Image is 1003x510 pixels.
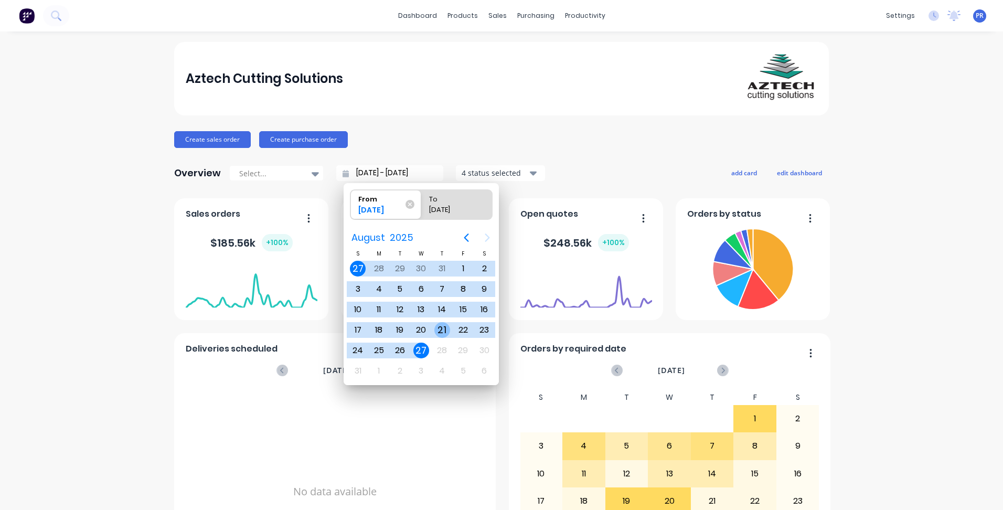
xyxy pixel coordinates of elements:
div: Thursday, August 21, 2025 [434,322,450,338]
div: sales [483,8,512,24]
button: add card [724,166,764,179]
div: purchasing [512,8,560,24]
div: Tuesday, July 29, 2025 [392,261,408,277]
div: 9 [777,433,819,459]
div: 2 [777,406,819,432]
button: August2025 [345,228,420,247]
div: Saturday, August 30, 2025 [476,343,492,358]
div: Saturday, September 6, 2025 [476,363,492,379]
div: Saturday, August 2, 2025 [476,261,492,277]
div: Aztech Cutting Solutions [186,68,343,89]
button: Previous page [456,227,477,248]
div: 1 [734,406,776,432]
div: Thursday, August 7, 2025 [434,281,450,297]
div: $ 185.56k [210,234,293,251]
div: F [453,249,474,258]
div: Wednesday, September 3, 2025 [413,363,429,379]
div: S [520,390,563,405]
div: Thursday, August 28, 2025 [434,343,450,358]
div: Monday, August 4, 2025 [371,281,387,297]
div: [DATE] [425,205,478,219]
div: Saturday, August 16, 2025 [476,302,492,317]
div: W [411,249,432,258]
div: T [605,390,648,405]
div: F [733,390,776,405]
div: 4 [563,433,605,459]
span: August [349,228,387,247]
div: T [389,249,410,258]
div: 3 [520,433,562,459]
div: Sunday, July 27, 2025 [350,261,366,277]
div: Monday, September 1, 2025 [371,363,387,379]
div: productivity [560,8,611,24]
span: Sales orders [186,208,240,220]
button: 4 status selected [456,165,545,181]
div: T [432,249,453,258]
div: Friday, August 22, 2025 [455,322,471,338]
div: S [776,390,819,405]
div: Sunday, August 24, 2025 [350,343,366,358]
div: Monday, August 11, 2025 [371,302,387,317]
div: Sunday, August 31, 2025 [350,363,366,379]
div: 6 [648,433,690,459]
div: Friday, August 15, 2025 [455,302,471,317]
div: Saturday, August 23, 2025 [476,322,492,338]
span: Open quotes [520,208,578,220]
div: + 100 % [262,234,293,251]
button: Next page [477,227,498,248]
div: $ 248.56k [543,234,629,251]
div: Today, Wednesday, August 27, 2025 [413,343,429,358]
div: Tuesday, August 12, 2025 [392,302,408,317]
span: 2025 [387,228,415,247]
div: 13 [648,461,690,487]
div: Friday, August 1, 2025 [455,261,471,277]
span: [DATE] [323,365,350,376]
div: Tuesday, August 26, 2025 [392,343,408,358]
a: dashboard [393,8,442,24]
span: Orders by required date [520,343,626,355]
div: To [425,190,478,205]
div: products [442,8,483,24]
div: 14 [691,461,733,487]
img: Factory [19,8,35,24]
div: 10 [520,461,562,487]
div: settings [881,8,920,24]
div: 8 [734,433,776,459]
div: Monday, August 18, 2025 [371,322,387,338]
div: 16 [777,461,819,487]
div: T [691,390,734,405]
div: From [354,190,408,205]
div: 7 [691,433,733,459]
span: PR [976,11,984,20]
button: Create sales order [174,131,251,148]
div: Sunday, August 3, 2025 [350,281,366,297]
div: Monday, July 28, 2025 [371,261,387,277]
div: Overview [174,163,221,184]
div: Wednesday, August 20, 2025 [413,322,429,338]
img: Aztech Cutting Solutions [744,42,817,115]
div: Monday, August 25, 2025 [371,343,387,358]
div: Thursday, August 14, 2025 [434,302,450,317]
div: Friday, August 29, 2025 [455,343,471,358]
div: Friday, September 5, 2025 [455,363,471,379]
div: Wednesday, August 13, 2025 [413,302,429,317]
span: [DATE] [658,365,685,376]
div: Wednesday, July 30, 2025 [413,261,429,277]
button: Create purchase order [259,131,348,148]
div: W [648,390,691,405]
div: + 100 % [598,234,629,251]
div: 15 [734,461,776,487]
div: [DATE] [354,205,408,219]
div: Thursday, July 31, 2025 [434,261,450,277]
div: 11 [563,461,605,487]
div: 4 status selected [462,167,528,178]
div: Tuesday, August 5, 2025 [392,281,408,297]
div: 5 [606,433,648,459]
div: M [562,390,605,405]
div: Wednesday, August 6, 2025 [413,281,429,297]
div: Tuesday, August 19, 2025 [392,322,408,338]
div: Friday, August 8, 2025 [455,281,471,297]
div: Thursday, September 4, 2025 [434,363,450,379]
div: 12 [606,461,648,487]
div: Saturday, August 9, 2025 [476,281,492,297]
